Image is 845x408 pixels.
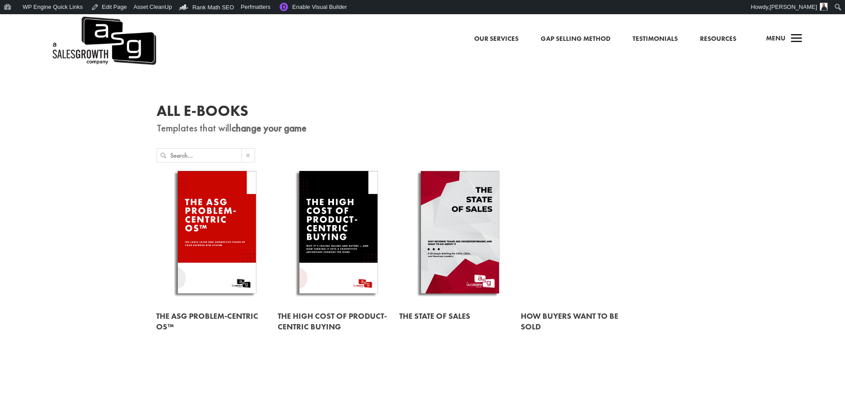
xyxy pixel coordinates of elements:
a: A Sales Growth Company Logo [51,14,156,67]
h1: All E-Books [157,103,689,123]
p: Templates that will [157,123,689,134]
img: ASG Co. Logo [51,14,156,67]
span: a [788,30,806,48]
span: Menu [766,34,786,43]
span: [PERSON_NAME] [770,4,817,10]
strong: change your game [232,121,307,135]
a: Resources [700,33,736,45]
a: Testimonials [633,33,678,45]
span: Rank Math SEO [193,4,234,11]
a: Gap Selling Method [541,33,610,45]
input: Search... [170,149,241,162]
a: Our Services [474,33,519,45]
